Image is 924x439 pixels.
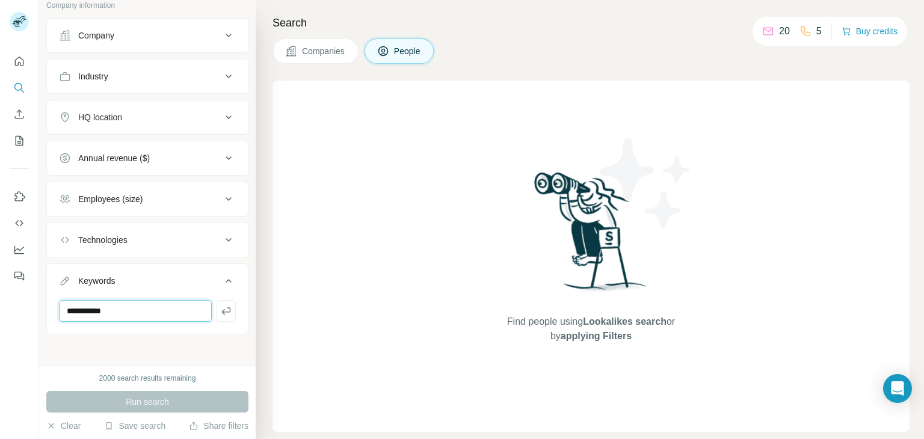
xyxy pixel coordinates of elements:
[78,152,150,164] div: Annual revenue ($)
[10,51,29,72] button: Quick start
[842,23,898,40] button: Buy credits
[78,70,108,82] div: Industry
[10,265,29,287] button: Feedback
[47,185,248,213] button: Employees (size)
[47,21,248,50] button: Company
[583,316,667,327] span: Lookalikes search
[591,129,700,237] img: Surfe Illustration - Stars
[394,45,422,57] span: People
[47,103,248,132] button: HQ location
[104,420,165,432] button: Save search
[78,29,114,41] div: Company
[10,239,29,260] button: Dashboard
[47,226,248,254] button: Technologies
[78,111,122,123] div: HQ location
[883,374,912,403] div: Open Intercom Messenger
[10,212,29,234] button: Use Surfe API
[816,24,822,38] p: 5
[47,266,248,300] button: Keywords
[189,420,248,432] button: Share filters
[47,144,248,173] button: Annual revenue ($)
[10,77,29,99] button: Search
[779,24,790,38] p: 20
[273,14,910,31] h4: Search
[529,169,654,303] img: Surfe Illustration - Woman searching with binoculars
[78,193,143,205] div: Employees (size)
[99,373,196,384] div: 2000 search results remaining
[78,275,115,287] div: Keywords
[46,420,81,432] button: Clear
[78,234,128,246] div: Technologies
[302,45,346,57] span: Companies
[561,331,632,341] span: applying Filters
[494,315,687,343] span: Find people using or by
[47,62,248,91] button: Industry
[10,186,29,207] button: Use Surfe on LinkedIn
[10,103,29,125] button: Enrich CSV
[10,130,29,152] button: My lists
